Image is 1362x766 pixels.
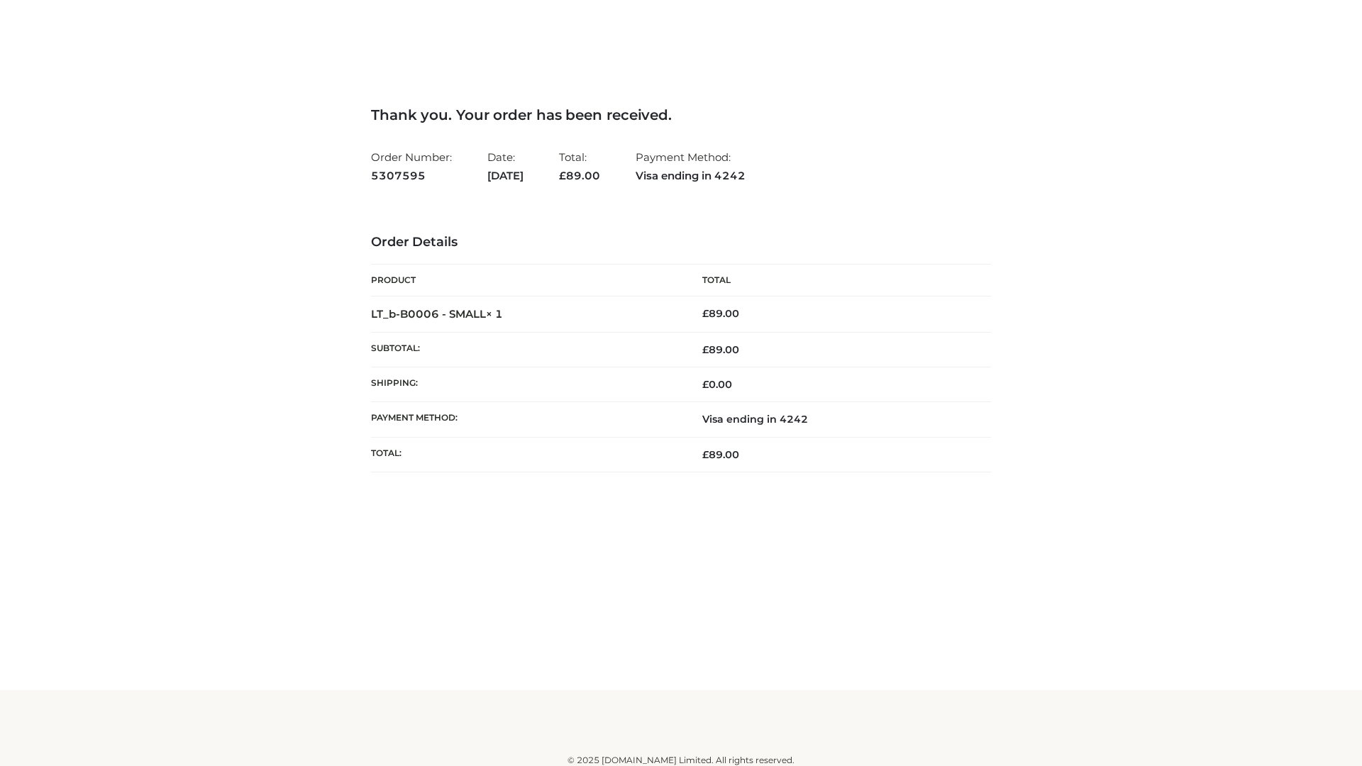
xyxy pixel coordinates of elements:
h3: Order Details [371,235,991,250]
span: 89.00 [559,169,600,182]
strong: LT_b-B0006 - SMALL [371,307,503,321]
li: Total: [559,145,600,188]
th: Total [681,265,991,296]
td: Visa ending in 4242 [681,402,991,437]
li: Date: [487,145,524,188]
th: Shipping: [371,367,681,402]
span: 89.00 [702,343,739,356]
span: £ [702,378,709,391]
th: Payment method: [371,402,681,437]
strong: Visa ending in 4242 [636,167,746,185]
h3: Thank you. Your order has been received. [371,106,991,123]
strong: [DATE] [487,167,524,185]
strong: × 1 [486,307,503,321]
span: £ [702,343,709,356]
li: Order Number: [371,145,452,188]
span: £ [702,307,709,320]
bdi: 0.00 [702,378,732,391]
th: Total: [371,437,681,472]
span: £ [702,448,709,461]
th: Subtotal: [371,332,681,367]
th: Product [371,265,681,296]
bdi: 89.00 [702,307,739,320]
li: Payment Method: [636,145,746,188]
span: 89.00 [702,448,739,461]
span: £ [559,169,566,182]
strong: 5307595 [371,167,452,185]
